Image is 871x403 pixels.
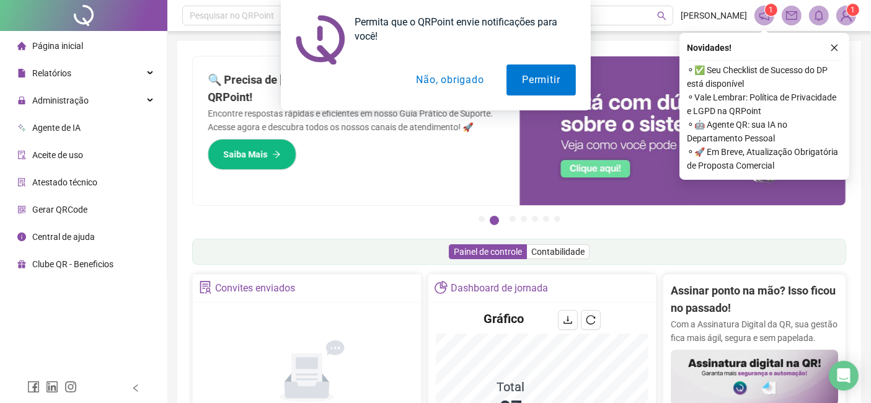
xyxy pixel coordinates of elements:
span: Agente de IA [32,123,81,133]
span: audit [17,151,26,159]
img: banner%2F0cf4e1f0-cb71-40ef-aa93-44bd3d4ee559.png [520,56,846,205]
span: gift [17,260,26,268]
span: solution [199,281,212,294]
button: Não, obrigado [400,64,499,95]
button: 6 [543,216,549,222]
p: Encontre respostas rápidas e eficientes em nosso Guia Prático de Suporte. Acesse agora e descubra... [208,107,505,134]
button: Saiba Mais [208,139,296,170]
span: Gerar QRCode [32,205,87,215]
span: ⚬ 🚀 Em Breve, Atualização Obrigatória de Proposta Comercial [687,145,842,172]
span: Central de ajuda [32,232,95,242]
span: Painel de controle [454,247,522,257]
img: notification icon [296,15,345,64]
button: 1 [479,216,485,222]
span: ⚬ 🤖 Agente QR: sua IA no Departamento Pessoal [687,118,842,145]
div: Convites enviados [215,278,295,299]
div: Dashboard de jornada [451,278,548,299]
h2: Assinar ponto na mão? Isso ficou no passado! [671,282,838,317]
button: 2 [490,216,499,225]
span: download [563,315,573,325]
span: pie-chart [435,281,448,294]
button: 5 [532,216,538,222]
span: left [131,384,140,392]
span: Saiba Mais [223,148,267,161]
span: qrcode [17,205,26,214]
h4: Gráfico [484,310,524,327]
button: 3 [510,216,516,222]
div: Permita que o QRPoint envie notificações para você! [345,15,576,43]
span: facebook [27,381,40,393]
span: linkedin [46,381,58,393]
span: instagram [64,381,77,393]
span: solution [17,178,26,187]
span: Clube QR - Beneficios [32,259,113,269]
button: 4 [521,216,527,222]
button: Permitir [506,64,575,95]
span: Contabilidade [531,247,585,257]
button: 7 [554,216,560,222]
span: reload [586,315,596,325]
div: Open Intercom Messenger [829,361,859,391]
span: arrow-right [272,150,281,159]
span: Atestado técnico [32,177,97,187]
span: info-circle [17,232,26,241]
span: Aceite de uso [32,150,83,160]
p: Com a Assinatura Digital da QR, sua gestão fica mais ágil, segura e sem papelada. [671,317,838,345]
